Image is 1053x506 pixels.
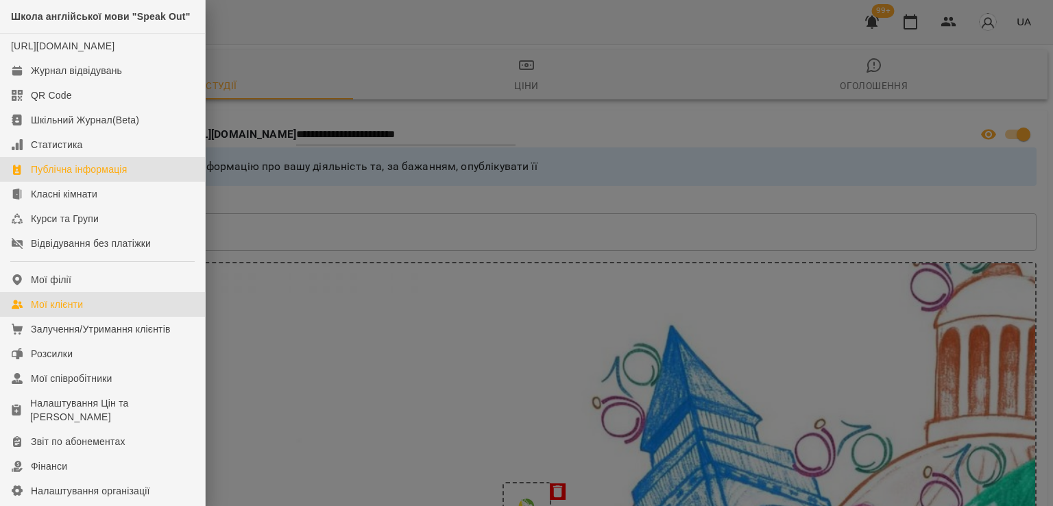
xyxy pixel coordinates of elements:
[31,212,99,226] div: Курси та Групи
[31,237,151,250] div: Відвідування без платіжки
[31,162,127,176] div: Публічна інформація
[31,187,97,201] div: Класні кімнати
[31,138,83,152] div: Статистика
[30,396,194,424] div: Налаштування Цін та [PERSON_NAME]
[31,372,112,385] div: Мої співробітники
[31,347,73,361] div: Розсилки
[31,435,125,448] div: Звіт по абонементах
[31,459,67,473] div: Фінанси
[31,64,122,77] div: Журнал відвідувань
[31,113,139,127] div: Шкільний Журнал(Beta)
[31,273,71,287] div: Мої філії
[31,322,171,336] div: Залучення/Утримання клієнтів
[31,298,83,311] div: Мої клієнти
[31,484,150,498] div: Налаштування організації
[11,40,114,51] a: [URL][DOMAIN_NAME]
[11,11,191,22] span: Школа англійської мови "Speak Out"
[31,88,72,102] div: QR Code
